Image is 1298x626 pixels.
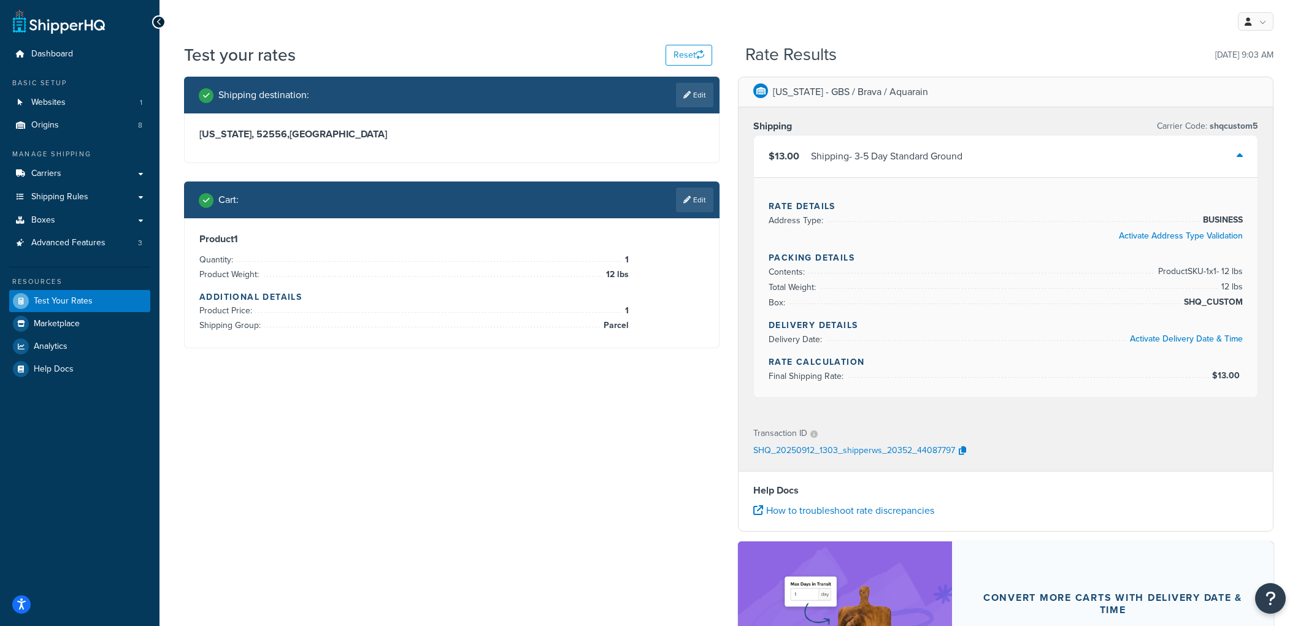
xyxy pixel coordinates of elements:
[9,149,150,159] div: Manage Shipping
[138,120,142,131] span: 8
[9,91,150,114] li: Websites
[9,290,150,312] a: Test Your Rates
[745,45,837,64] h2: Rate Results
[1157,118,1258,135] p: Carrier Code:
[199,268,262,281] span: Product Weight:
[1155,264,1243,279] span: Product SKU-1 x 1 - 12 lbs
[753,442,955,460] p: SHQ_20250912_1303_shipperws_20352_44087797
[199,319,264,332] span: Shipping Group:
[1119,229,1243,242] a: Activate Address Type Validation
[138,238,142,248] span: 3
[199,304,255,317] span: Product Price:
[34,364,74,375] span: Help Docs
[773,83,928,101] p: [US_STATE] - GBS / Brava / Aquarain
[9,232,150,254] li: Advanced Features
[199,233,704,245] h3: Product 1
[769,296,788,309] span: Box:
[9,232,150,254] a: Advanced Features3
[140,97,142,108] span: 1
[1181,295,1243,310] span: SHQ_CUSTOM
[31,169,61,179] span: Carriers
[622,303,629,318] span: 1
[769,251,1243,264] h4: Packing Details
[9,114,150,137] a: Origins8
[622,253,629,267] span: 1
[769,281,819,294] span: Total Weight:
[676,83,713,107] a: Edit
[1200,213,1243,227] span: BUSINESS
[9,186,150,208] a: Shipping Rules
[1130,332,1243,345] a: Activate Delivery Date & Time
[9,313,150,335] a: Marketplace
[769,319,1243,332] h4: Delivery Details
[31,215,55,226] span: Boxes
[9,91,150,114] a: Websites1
[31,238,106,248] span: Advanced Features
[1218,280,1243,294] span: 12 lbs
[9,114,150,137] li: Origins
[1215,47,1273,64] p: [DATE] 9:03 AM
[753,483,1258,498] h4: Help Docs
[34,342,67,352] span: Analytics
[9,162,150,185] a: Carriers
[666,45,712,66] button: Reset
[603,267,629,282] span: 12 lbs
[31,120,59,131] span: Origins
[981,592,1244,616] div: Convert more carts with delivery date & time
[218,194,239,205] h2: Cart :
[769,333,825,346] span: Delivery Date:
[199,291,704,303] h4: Additional Details
[34,296,93,307] span: Test Your Rates
[9,277,150,287] div: Resources
[753,120,792,132] h3: Shipping
[184,43,296,67] h1: Test your rates
[769,370,847,383] span: Final Shipping Rate:
[9,358,150,380] a: Help Docs
[769,265,808,278] span: Contents:
[9,43,150,66] a: Dashboard
[199,128,704,140] h3: [US_STATE], 52556 , [GEOGRAPHIC_DATA]
[9,209,150,232] a: Boxes
[1212,369,1243,382] span: $13.00
[753,425,807,442] p: Transaction ID
[769,200,1243,213] h4: Rate Details
[9,78,150,88] div: Basic Setup
[601,318,629,333] span: Parcel
[769,214,826,227] span: Address Type:
[769,149,799,163] span: $13.00
[199,253,236,266] span: Quantity:
[31,192,88,202] span: Shipping Rules
[218,90,309,101] h2: Shipping destination :
[811,148,962,165] div: Shipping - 3-5 Day Standard Ground
[769,356,1243,368] h4: Rate Calculation
[1207,120,1258,132] span: shqcustom5
[676,188,713,212] a: Edit
[31,97,66,108] span: Websites
[753,503,934,517] a: How to troubleshoot rate discrepancies
[31,49,73,59] span: Dashboard
[1255,583,1286,614] button: Open Resource Center
[9,335,150,357] a: Analytics
[34,319,80,329] span: Marketplace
